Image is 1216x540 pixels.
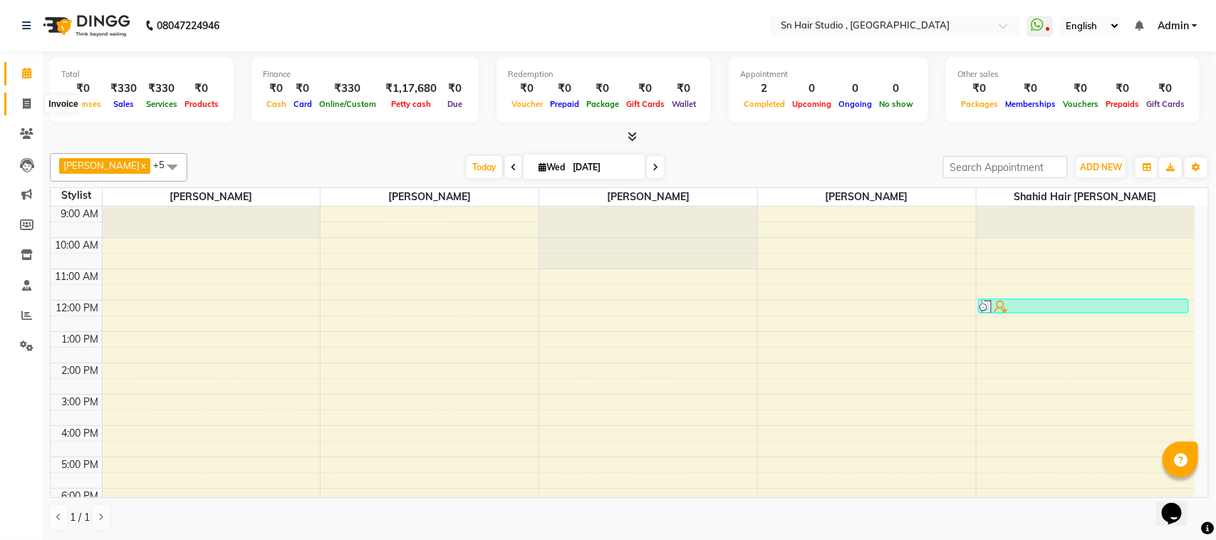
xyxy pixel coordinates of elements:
span: Vouchers [1059,99,1102,109]
span: 1 / 1 [70,510,90,525]
div: Other sales [957,68,1188,81]
a: x [140,160,146,171]
span: Petty cash [388,99,435,109]
span: Sales [110,99,137,109]
span: Prepaid [546,99,583,109]
span: [PERSON_NAME] [63,160,140,171]
div: 11:00 AM [53,269,102,284]
span: Ongoing [835,99,875,109]
span: Products [181,99,222,109]
div: 9:00 AM [58,207,102,222]
iframe: chat widget [1156,483,1202,526]
div: ₹0 [290,81,316,97]
div: ₹0 [1059,81,1102,97]
span: Gift Cards [623,99,668,109]
div: ₹0 [181,81,222,97]
span: Completed [740,99,789,109]
div: 10:00 AM [53,238,102,253]
div: [PERSON_NAME], TK01, 11:55 AM-12:25 PM, Hair Wash Women -Hair Upto Back [979,299,1189,313]
div: ₹0 [1002,81,1059,97]
button: ADD NEW [1076,157,1126,177]
div: ₹0 [61,81,105,97]
span: [PERSON_NAME] [758,188,976,206]
span: Today [467,156,502,178]
span: Package [583,99,623,109]
div: ₹330 [316,81,380,97]
div: 2:00 PM [59,363,102,378]
span: +5 [153,159,175,170]
span: Packages [957,99,1002,109]
span: Cash [263,99,290,109]
span: shahid hair [PERSON_NAME] [977,188,1195,206]
span: Upcoming [789,99,835,109]
div: ₹0 [263,81,290,97]
div: 2 [740,81,789,97]
div: 1:00 PM [59,332,102,347]
span: [PERSON_NAME] [539,188,757,206]
div: ₹0 [957,81,1002,97]
img: logo [36,6,134,46]
div: 3:00 PM [59,395,102,410]
span: Memberships [1002,99,1059,109]
span: Online/Custom [316,99,380,109]
span: No show [875,99,917,109]
div: Invoice [45,95,81,113]
div: ₹330 [142,81,181,97]
span: Voucher [508,99,546,109]
div: 0 [789,81,835,97]
div: Redemption [508,68,700,81]
div: 4:00 PM [59,426,102,441]
span: Gift Cards [1143,99,1188,109]
span: [PERSON_NAME] [103,188,321,206]
div: ₹0 [546,81,583,97]
span: Admin [1158,19,1189,33]
span: ADD NEW [1080,162,1122,172]
span: Prepaids [1102,99,1143,109]
span: Due [444,99,466,109]
b: 08047224946 [157,6,219,46]
div: ₹330 [105,81,142,97]
div: ₹0 [1143,81,1188,97]
div: ₹1,17,680 [380,81,442,97]
div: ₹0 [1102,81,1143,97]
span: [PERSON_NAME] [321,188,539,206]
div: ₹0 [442,81,467,97]
div: ₹0 [583,81,623,97]
span: Services [142,99,181,109]
span: Wallet [668,99,700,109]
div: Stylist [51,188,102,203]
div: 5:00 PM [59,457,102,472]
input: 2025-09-03 [568,157,640,178]
div: Total [61,68,222,81]
input: Search Appointment [943,156,1068,178]
div: 6:00 PM [59,489,102,504]
div: ₹0 [668,81,700,97]
div: ₹0 [508,81,546,97]
div: 0 [835,81,875,97]
div: ₹0 [623,81,668,97]
span: Card [290,99,316,109]
div: 0 [875,81,917,97]
div: Appointment [740,68,917,81]
div: 12:00 PM [53,301,102,316]
span: Wed [535,162,568,172]
div: Finance [263,68,467,81]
